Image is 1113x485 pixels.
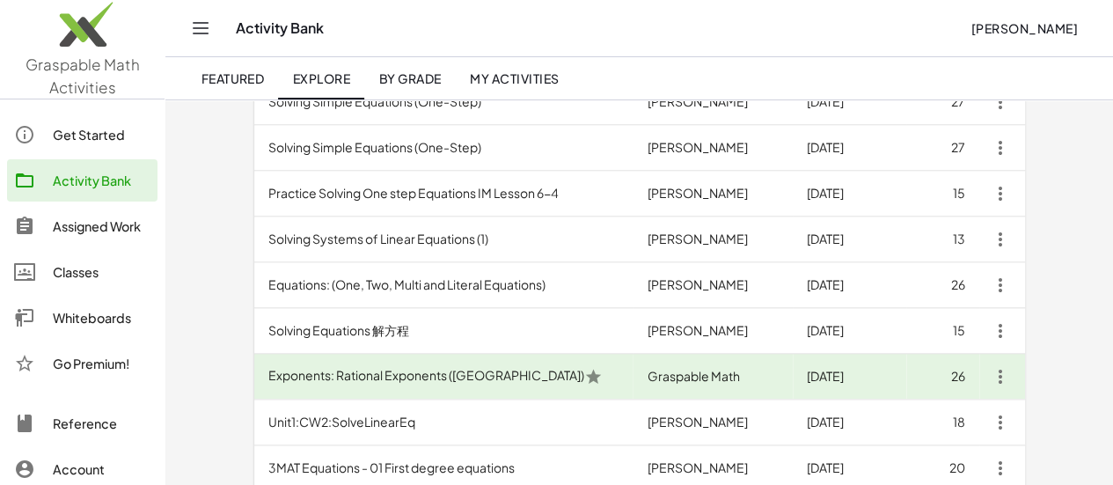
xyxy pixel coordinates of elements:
td: [DATE] [793,354,906,400]
div: Assigned Work [53,216,150,237]
td: [PERSON_NAME] [633,79,792,125]
td: Solving Simple Equations (One-Step) [254,79,633,125]
div: Account [53,459,150,480]
div: Classes [53,261,150,283]
td: [DATE] [793,262,906,308]
td: [DATE] [793,308,906,354]
td: 18 [906,400,979,445]
div: Whiteboards [53,307,150,328]
td: Solving Systems of Linear Equations (1) [254,217,633,262]
td: [PERSON_NAME] [633,308,792,354]
button: [PERSON_NAME] [956,12,1092,44]
a: Assigned Work [7,205,157,247]
td: [DATE] [793,125,906,171]
td: 27 [906,79,979,125]
td: [DATE] [793,171,906,217]
td: [PERSON_NAME] [633,400,792,445]
td: Exponents: Rational Exponents ([GEOGRAPHIC_DATA]) [254,354,633,400]
td: [DATE] [793,217,906,262]
td: [PERSON_NAME] [633,125,792,171]
div: Activity Bank [53,170,150,191]
a: Whiteboards [7,297,157,339]
td: [DATE] [793,79,906,125]
span: My Activities [470,70,560,86]
td: 13 [906,217,979,262]
div: Go Premium! [53,353,150,374]
span: By Grade [378,70,441,86]
div: Get Started [53,124,150,145]
td: 15 [906,308,979,354]
td: Solving Equations 解方程 [254,308,633,354]
span: Explore [292,70,350,86]
a: Reference [7,402,157,445]
td: 26 [906,354,979,400]
td: 26 [906,262,979,308]
a: Classes [7,251,157,293]
td: [DATE] [793,400,906,445]
td: [PERSON_NAME] [633,171,792,217]
td: Equations: (One, Two, Multi and Literal Equations) [254,262,633,308]
td: 15 [906,171,979,217]
span: Graspable Math Activities [26,55,140,97]
td: Graspable Math [633,354,792,400]
span: Featured [201,70,264,86]
td: Practice Solving One step Equations IM Lesson 6-4 [254,171,633,217]
td: Solving Simple Equations (One-Step) [254,125,633,171]
a: Activity Bank [7,159,157,202]
td: Unit1:CW2:SolveLinearEq [254,400,633,445]
td: 27 [906,125,979,171]
button: Toggle navigation [187,14,215,42]
span: [PERSON_NAME] [970,20,1078,36]
td: [PERSON_NAME] [633,217,792,262]
a: Get Started [7,114,157,156]
div: Reference [53,413,150,434]
td: [PERSON_NAME] [633,262,792,308]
